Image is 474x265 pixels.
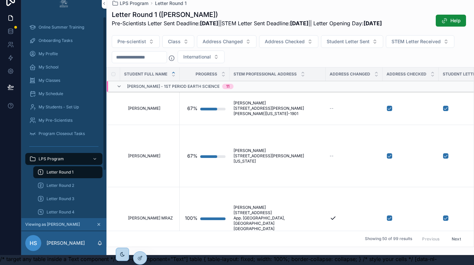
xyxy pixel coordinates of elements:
div: 100% [185,211,198,225]
span: Program Closeout Tasks [39,131,85,136]
div: 67% [187,102,198,115]
span: LPS Program [39,156,64,162]
span: Letter Round 1 [47,170,74,175]
span: STEM Professional Address [234,71,297,77]
span: Progress [196,71,217,77]
span: Pre-scientist [117,38,146,45]
button: Select Button [112,35,160,48]
span: STEM Letter Received [392,38,441,45]
button: Select Button [197,35,256,48]
span: Address Changed [330,71,370,77]
p: [PERSON_NAME] [47,240,85,246]
a: [PERSON_NAME] MRAZ [128,215,176,221]
a: 67% [184,149,226,163]
a: [PERSON_NAME] [STREET_ADDRESS][PERSON_NAME][US_STATE] [234,148,322,164]
a: [PERSON_NAME] [STREET_ADDRESS] App. [GEOGRAPHIC_DATA], [GEOGRAPHIC_DATA] [GEOGRAPHIC_DATA] [234,205,322,231]
span: [PERSON_NAME] - 1st period Earth Science [127,84,220,89]
span: Help [450,17,461,24]
a: 100% [184,211,226,225]
span: -- [330,106,334,111]
a: My Pre-Scientists [25,114,102,126]
span: My Pre-Scientists [39,118,73,123]
button: Next [447,234,466,244]
button: Select Button [321,35,383,48]
span: My School [39,65,59,70]
span: [PERSON_NAME] MRAZ [128,215,173,221]
a: Online Summer Training [25,21,102,33]
a: My Profile [25,48,102,60]
div: 67% [187,149,198,163]
span: Showing 50 of 99 results [365,236,412,242]
a: My Classes [25,74,102,86]
a: [PERSON_NAME] [128,106,176,111]
span: [PERSON_NAME] [128,153,160,159]
span: HS [30,239,37,247]
a: -- [330,153,379,159]
span: My Classes [39,78,60,83]
span: Viewing as [PERSON_NAME] [25,222,80,227]
a: Letter Round 2 [33,180,102,192]
span: [PERSON_NAME] [128,106,160,111]
a: My Students - Set Up [25,101,102,113]
p: Pre-Scientists Letter Sent Deadline: ||STEM Letter Sent Deadline: || Letter Opening Day: [112,19,382,27]
a: My Schedule [25,88,102,100]
button: Select Button [162,35,194,48]
div: scrollable content [21,17,106,218]
span: Letter Round 3 [47,196,74,201]
span: Online Summer Training [39,25,84,30]
a: My School [25,61,102,73]
span: Address Checked [387,71,426,77]
a: LPS Program [25,153,102,165]
div: 11 [226,84,230,89]
a: Program Closeout Tasks [25,128,102,140]
span: Address Checked [265,38,305,45]
span: Address Changed [203,38,243,45]
button: Select Button [386,35,454,48]
strong: [DATE] [290,20,308,27]
a: [PERSON_NAME] [128,153,176,159]
span: My Schedule [39,91,63,96]
button: Select Button [259,35,318,48]
a: Letter Round 3 [33,193,102,205]
a: -- [330,106,379,111]
a: Onboarding Tasks [25,35,102,47]
a: Letter Round 1 [33,166,102,178]
button: Select Button [178,51,225,63]
strong: [DATE] [200,20,218,27]
span: Onboarding Tasks [39,38,73,43]
a: [PERSON_NAME] [STREET_ADDRESS][PERSON_NAME][PERSON_NAME][US_STATE]-1901 [234,100,322,116]
a: 67% [184,102,226,115]
span: -- [330,153,334,159]
button: Help [436,15,466,27]
span: Letter Round 2 [47,183,74,188]
span: My Profile [39,51,58,57]
strong: [DATE] [364,20,382,27]
h1: Letter Round 1 ([PERSON_NAME]) [112,10,382,19]
span: Letter Round 4 [47,209,75,215]
span: International [183,54,211,60]
span: My Students - Set Up [39,104,79,110]
span: Student Full Name [124,71,167,77]
a: Letter Round 4 [33,206,102,218]
span: Class [168,38,181,45]
span: Student Letter Sent [327,38,370,45]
